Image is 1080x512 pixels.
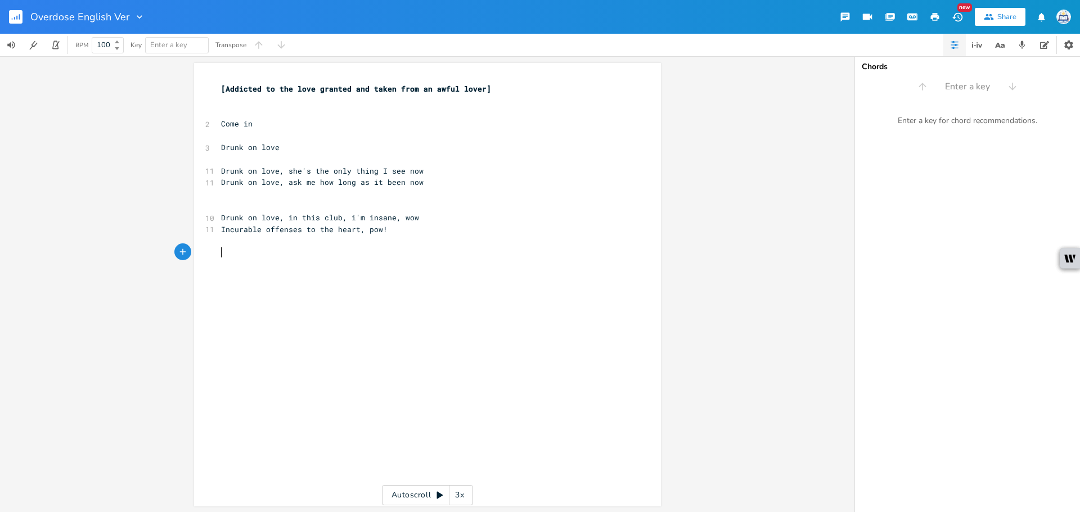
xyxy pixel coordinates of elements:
div: Transpose [215,42,246,48]
div: Key [130,42,142,48]
div: Chords [862,63,1073,71]
span: Drunk on love, ask me how long as it been now [221,177,424,187]
span: [Addicted to the love granted and taken from an awful lover] [221,84,491,94]
span: Come in [221,119,253,129]
span: Overdose English Ver [30,12,129,22]
div: Share [997,12,1016,22]
span: Enter a key [150,40,187,50]
div: Autoscroll [382,485,473,505]
span: Drunk on love, in this club, i'm insane, wow [221,212,419,223]
span: Drunk on love, she's the only thing I see now [221,166,424,176]
div: New [957,3,972,12]
img: Sign In [1056,10,1071,24]
div: 3x [449,485,470,505]
button: New [946,7,969,27]
div: Enter a key for chord recommendations. [855,109,1080,133]
div: BPM [75,42,88,48]
span: Drunk on love [221,142,280,152]
button: Share [975,8,1025,26]
span: Enter a key [945,80,990,93]
span: Incurable offenses to the heart, pow! [221,224,388,234]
